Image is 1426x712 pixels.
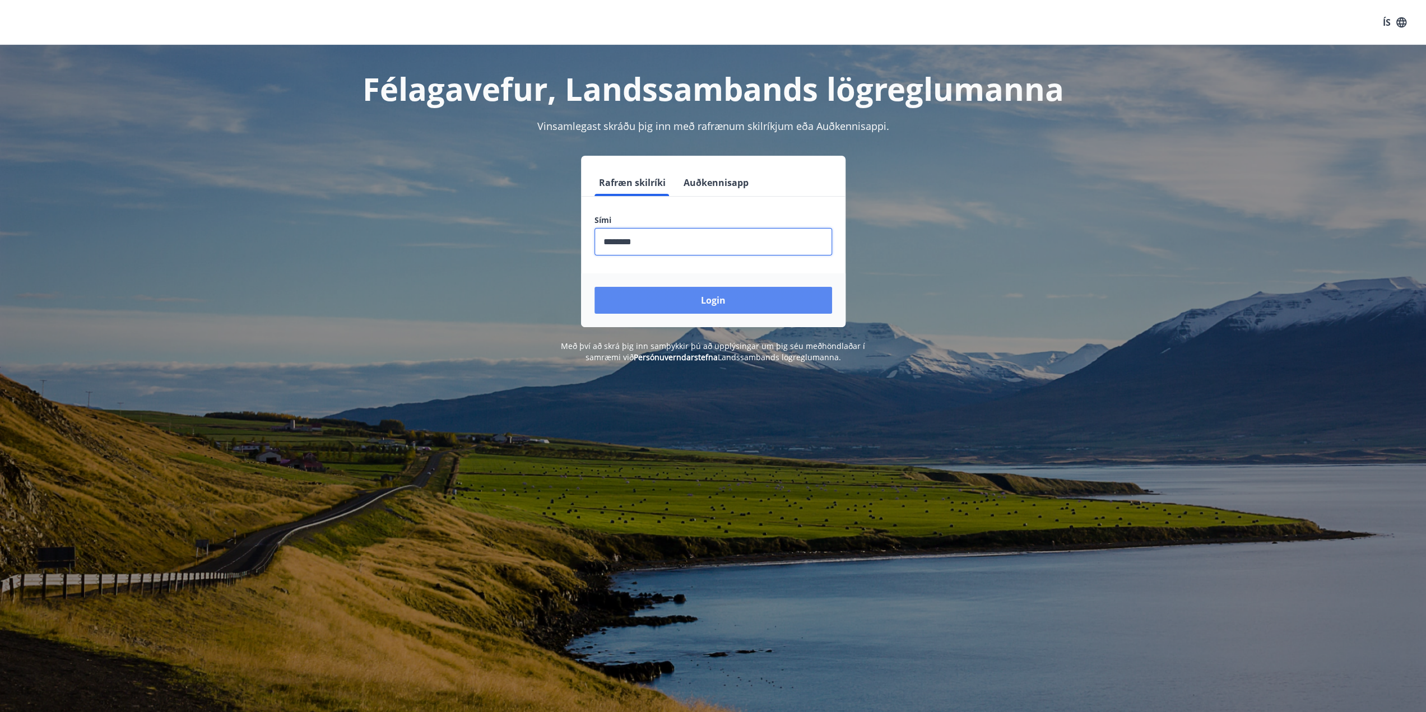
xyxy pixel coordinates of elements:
a: Persónuverndarstefna [634,352,718,362]
span: Með því að skrá þig inn samþykkir þú að upplýsingar um þig séu meðhöndlaðar í samræmi við Landssa... [561,341,865,362]
button: Auðkennisapp [679,169,753,196]
button: Login [594,287,832,314]
span: Vinsamlegast skráðu þig inn með rafrænum skilríkjum eða Auðkennisappi. [537,119,889,133]
label: Sími [594,215,832,226]
button: Rafræn skilríki [594,169,670,196]
h1: Félagavefur, Landssambands lögreglumanna [323,67,1103,110]
button: ÍS [1377,12,1413,32]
